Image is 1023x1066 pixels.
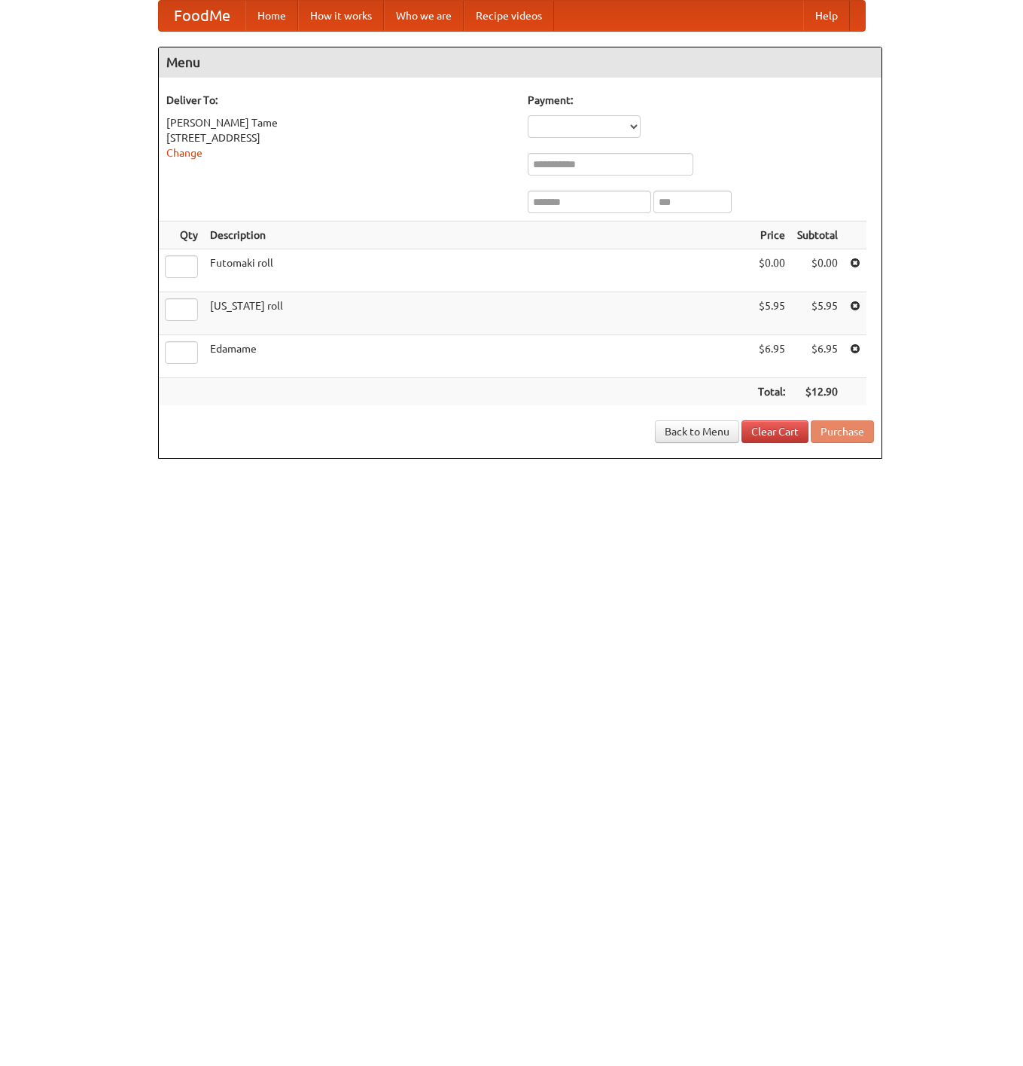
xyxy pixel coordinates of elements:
[159,1,245,31] a: FoodMe
[298,1,384,31] a: How it works
[752,378,791,406] th: Total:
[166,130,513,145] div: [STREET_ADDRESS]
[752,221,791,249] th: Price
[791,292,844,335] td: $5.95
[159,47,881,78] h4: Menu
[791,378,844,406] th: $12.90
[159,221,204,249] th: Qty
[791,221,844,249] th: Subtotal
[655,420,739,443] a: Back to Menu
[204,292,752,335] td: [US_STATE] roll
[811,420,874,443] button: Purchase
[752,292,791,335] td: $5.95
[166,147,202,159] a: Change
[752,249,791,292] td: $0.00
[803,1,850,31] a: Help
[791,335,844,378] td: $6.95
[791,249,844,292] td: $0.00
[528,93,874,108] h5: Payment:
[204,221,752,249] th: Description
[245,1,298,31] a: Home
[204,335,752,378] td: Edamame
[384,1,464,31] a: Who we are
[204,249,752,292] td: Futomaki roll
[464,1,554,31] a: Recipe videos
[741,420,808,443] a: Clear Cart
[752,335,791,378] td: $6.95
[166,93,513,108] h5: Deliver To:
[166,115,513,130] div: [PERSON_NAME] Tame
